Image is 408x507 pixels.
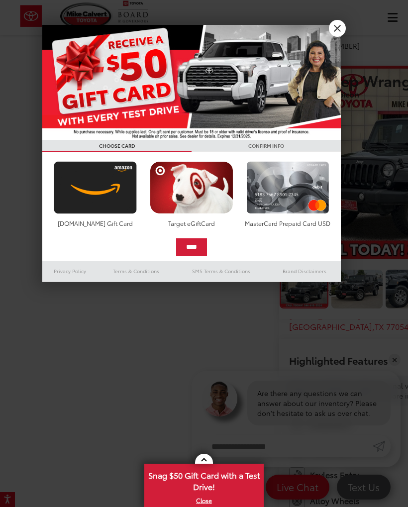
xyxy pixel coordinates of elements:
[42,140,192,152] h3: CHOOSE CARD
[51,219,139,227] div: [DOMAIN_NAME] Gift Card
[98,265,174,277] a: Terms & Conditions
[244,219,332,227] div: MasterCard Prepaid Card USD
[192,140,341,152] h3: CONFIRM INFO
[174,265,268,277] a: SMS Terms & Conditions
[42,25,341,140] img: 55838_top_625864.jpg
[145,465,263,495] span: Snag $50 Gift Card with a Test Drive!
[268,265,341,277] a: Brand Disclaimers
[244,161,332,214] img: mastercard.png
[51,161,139,214] img: amazoncard.png
[147,219,235,227] div: Target eGiftCard
[147,161,235,214] img: targetcard.png
[42,265,98,277] a: Privacy Policy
